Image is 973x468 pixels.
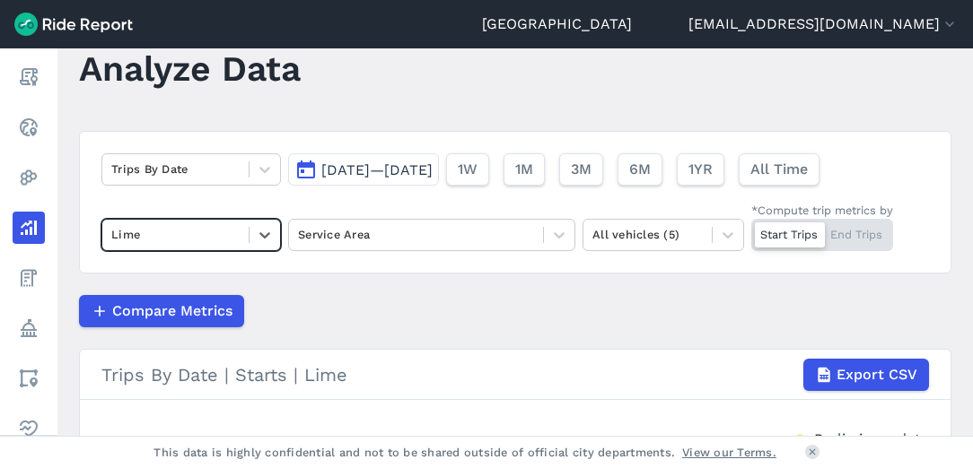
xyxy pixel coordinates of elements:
[13,61,45,93] a: Report
[682,444,776,461] a: View our Terms.
[458,159,478,180] span: 1W
[814,429,929,447] div: Preliminary data
[750,159,808,180] span: All Time
[13,412,45,445] a: Health
[13,262,45,294] a: Fees
[688,13,959,35] button: [EMAIL_ADDRESS][DOMAIN_NAME]
[112,300,232,322] span: Compare Metrics
[79,44,301,93] h1: Analyze Data
[629,159,651,180] span: 6M
[79,295,244,327] button: Compare Metrics
[13,111,45,143] a: Realtime
[803,359,929,391] button: Export CSV
[13,362,45,394] a: Areas
[14,13,133,36] img: Ride Report
[288,153,439,186] button: [DATE]—[DATE]
[482,13,632,35] a: [GEOGRAPHIC_DATA]
[677,153,724,186] button: 1YR
[837,364,917,386] span: Export CSV
[504,153,545,186] button: 1M
[13,212,45,244] a: Analyze
[321,161,433,178] span: [DATE]—[DATE]
[446,153,489,186] button: 1W
[13,312,45,344] a: Policy
[571,159,592,180] span: 3M
[618,153,662,186] button: 6M
[751,202,893,219] div: *Compute trip metrics by
[559,153,603,186] button: 3M
[101,359,929,391] div: Trips By Date | Starts | Lime
[739,153,820,186] button: All Time
[515,159,533,180] span: 1M
[688,159,713,180] span: 1YR
[13,161,45,194] a: Heatmaps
